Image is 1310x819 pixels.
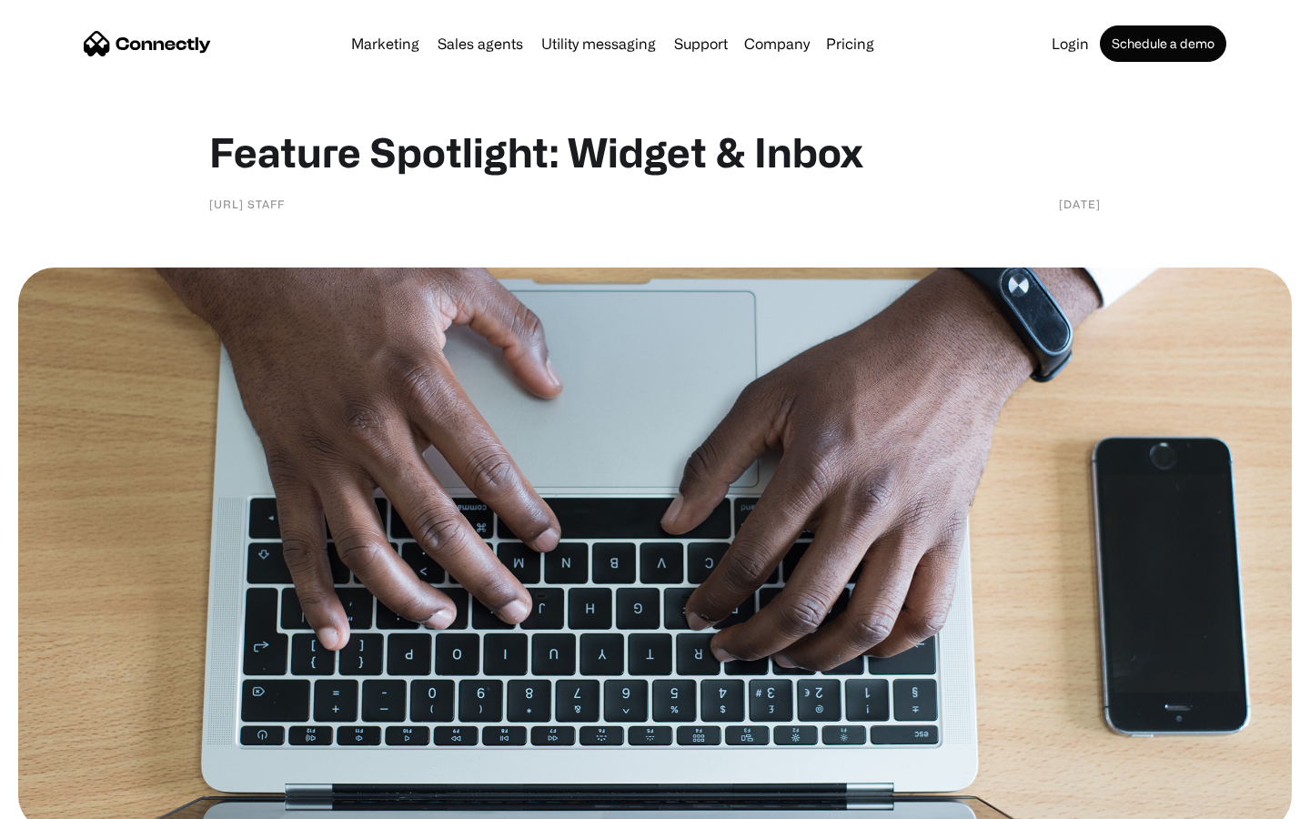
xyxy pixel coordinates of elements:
a: Login [1044,36,1096,51]
ul: Language list [36,787,109,813]
a: Pricing [819,36,882,51]
a: Sales agents [430,36,530,51]
aside: Language selected: English [18,787,109,813]
h1: Feature Spotlight: Widget & Inbox [209,127,1101,177]
div: [URL] staff [209,195,285,213]
a: Schedule a demo [1100,25,1226,62]
div: Company [744,31,810,56]
a: Utility messaging [534,36,663,51]
a: Support [667,36,735,51]
a: home [84,30,211,57]
div: Company [739,31,815,56]
a: Marketing [344,36,427,51]
div: [DATE] [1059,195,1101,213]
